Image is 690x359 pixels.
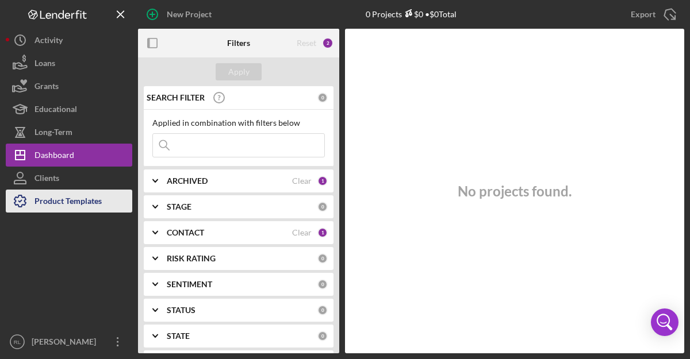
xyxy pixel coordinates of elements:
[317,253,328,264] div: 0
[34,190,102,215] div: Product Templates
[317,227,328,238] div: 1
[317,305,328,315] div: 0
[366,9,457,19] div: 0 Projects • $0 Total
[34,144,74,169] div: Dashboard
[29,330,103,356] div: [PERSON_NAME]
[228,63,250,80] div: Apply
[6,330,132,353] button: RL[PERSON_NAME]
[322,37,333,49] div: 2
[297,38,316,48] div: Reset
[317,279,328,289] div: 0
[6,98,132,121] button: Educational
[292,228,312,237] div: Clear
[317,331,328,341] div: 0
[167,176,208,186] b: ARCHIVED
[6,29,132,52] button: Activity
[167,306,195,315] b: STATUS
[167,3,212,26] div: New Project
[631,3,655,26] div: Export
[6,75,132,98] button: Grants
[227,38,250,48] b: Filters
[619,3,684,26] button: Export
[167,228,204,237] b: CONTACT
[34,121,72,146] div: Long-Term
[6,167,132,190] button: Clients
[651,308,678,336] div: Open Intercom Messenger
[34,167,59,192] div: Clients
[147,93,205,102] b: SEARCH FILTER
[34,52,55,78] div: Loans
[14,339,21,345] text: RL
[317,176,328,186] div: 1
[216,63,262,80] button: Apply
[167,331,190,341] b: STATE
[6,52,132,75] button: Loans
[402,9,423,19] div: $0
[6,121,132,144] button: Long-Term
[152,118,325,128] div: Applied in combination with filters below
[6,190,132,213] button: Product Templates
[317,92,328,103] div: 0
[167,202,191,211] b: STAGE
[34,98,77,123] div: Educational
[6,144,132,167] button: Dashboard
[317,202,328,212] div: 0
[292,176,312,186] div: Clear
[167,280,212,289] b: SENTIMENT
[34,75,59,101] div: Grants
[138,3,223,26] button: New Project
[34,29,63,55] div: Activity
[458,183,572,199] h3: No projects found.
[167,254,216,263] b: RISK RATING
